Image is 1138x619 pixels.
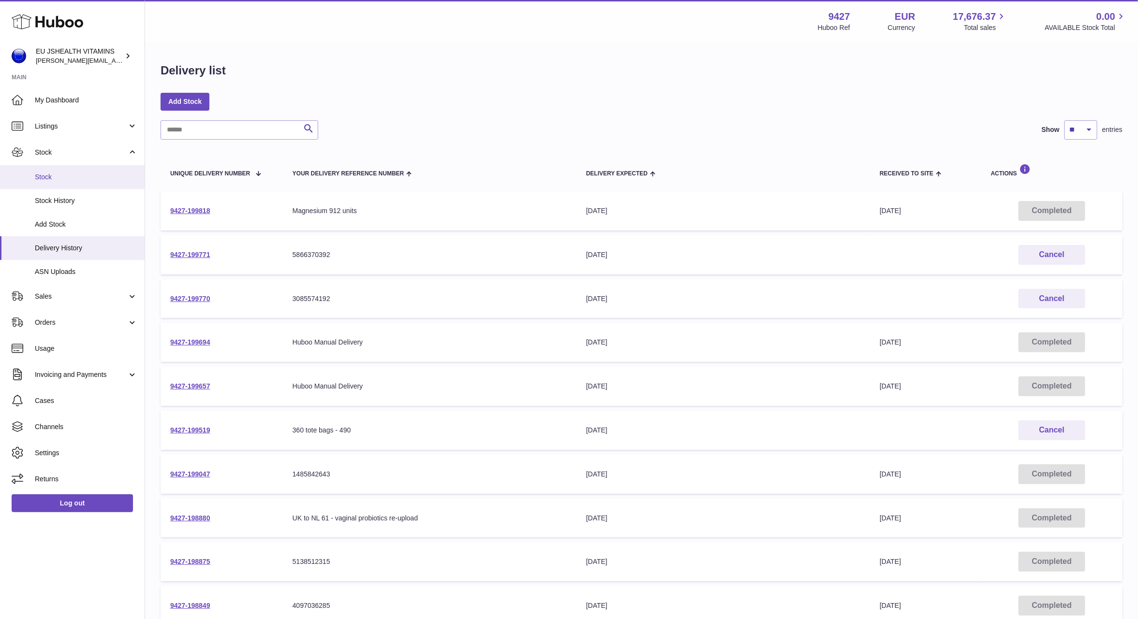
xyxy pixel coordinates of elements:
[1102,125,1123,134] span: entries
[880,558,901,565] span: [DATE]
[170,382,210,390] a: 9427-199657
[35,244,137,253] span: Delivery History
[880,382,901,390] span: [DATE]
[170,338,210,346] a: 9427-199694
[35,220,137,229] span: Add Stock
[586,382,860,391] div: [DATE]
[1019,245,1085,265] button: Cancel
[991,164,1113,177] div: Actions
[293,338,567,347] div: Huboo Manual Delivery
[170,558,210,565] a: 9427-198875
[953,10,996,23] span: 17,676.37
[293,171,404,177] span: Your Delivery Reference Number
[586,171,648,177] span: Delivery Expected
[586,601,860,610] div: [DATE]
[880,470,901,478] span: [DATE]
[293,294,567,303] div: 3085574192
[953,10,1007,32] a: 17,676.37 Total sales
[586,338,860,347] div: [DATE]
[895,10,915,23] strong: EUR
[161,63,226,78] h1: Delivery list
[293,382,567,391] div: Huboo Manual Delivery
[35,318,127,327] span: Orders
[170,171,250,177] span: Unique Delivery Number
[888,23,916,32] div: Currency
[293,250,567,259] div: 5866370392
[170,207,210,215] a: 9427-199818
[293,557,567,566] div: 5138512315
[880,602,901,609] span: [DATE]
[161,93,209,110] a: Add Stock
[293,601,567,610] div: 4097036285
[586,426,860,435] div: [DATE]
[35,422,137,432] span: Channels
[35,448,137,458] span: Settings
[964,23,1007,32] span: Total sales
[586,557,860,566] div: [DATE]
[293,470,567,479] div: 1485842643
[36,47,123,65] div: EU JSHEALTH VITAMINS
[170,514,210,522] a: 9427-198880
[35,475,137,484] span: Returns
[880,338,901,346] span: [DATE]
[170,470,210,478] a: 9427-199047
[36,57,194,64] span: [PERSON_NAME][EMAIL_ADDRESS][DOMAIN_NAME]
[880,171,933,177] span: Received to Site
[35,292,127,301] span: Sales
[1042,125,1060,134] label: Show
[170,295,210,302] a: 9427-199770
[170,251,210,259] a: 9427-199771
[880,207,901,215] span: [DATE]
[170,426,210,434] a: 9427-199519
[586,250,860,259] div: [DATE]
[35,344,137,353] span: Usage
[818,23,850,32] div: Huboo Ref
[35,96,137,105] span: My Dashboard
[828,10,850,23] strong: 9427
[1045,23,1126,32] span: AVAILABLE Stock Total
[35,122,127,131] span: Listings
[293,426,567,435] div: 360 tote bags - 490
[880,514,901,522] span: [DATE]
[586,206,860,216] div: [DATE]
[35,267,137,276] span: ASN Uploads
[170,602,210,609] a: 9427-198849
[1019,289,1085,309] button: Cancel
[1045,10,1126,32] a: 0.00 AVAILABLE Stock Total
[35,370,127,379] span: Invoicing and Payments
[35,396,137,405] span: Cases
[586,470,860,479] div: [DATE]
[12,494,133,512] a: Log out
[586,294,860,303] div: [DATE]
[293,206,567,216] div: Magnesium 912 units
[35,173,137,182] span: Stock
[1019,420,1085,440] button: Cancel
[35,196,137,205] span: Stock History
[35,148,127,157] span: Stock
[293,514,567,523] div: UK to NL 61 - vaginal probiotics re-upload
[12,49,26,63] img: laura@jessicasepel.com
[586,514,860,523] div: [DATE]
[1096,10,1115,23] span: 0.00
